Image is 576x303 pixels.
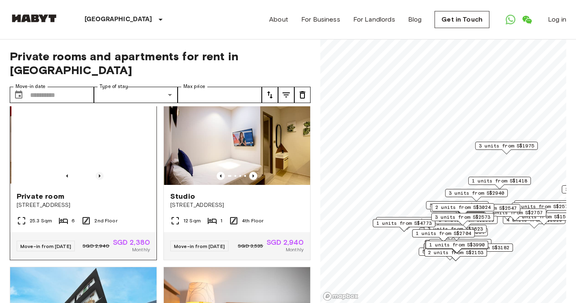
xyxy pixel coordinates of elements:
[426,201,489,214] div: Map marker
[450,244,513,256] div: Map marker
[11,87,27,103] button: Choose date
[85,15,152,24] p: [GEOGRAPHIC_DATA]
[487,209,543,216] span: 2 units from S$2757
[512,202,574,215] div: Map marker
[353,15,395,24] a: For Landlords
[429,241,485,248] span: 1 units from S$3990
[449,189,504,197] span: 3 units from S$2940
[267,239,304,246] span: SGD 2,940
[408,15,422,24] a: Blog
[429,239,491,252] div: Map marker
[428,225,483,233] span: 3 units from S$3623
[431,213,494,226] div: Map marker
[20,243,71,249] span: Move-in from [DATE]
[426,241,488,253] div: Map marker
[220,217,222,224] span: 1
[132,246,150,253] span: Monthly
[502,11,519,28] a: Open WhatsApp
[163,87,311,260] a: Marketing picture of unit SG-01-110-033-001Previous imagePrevious imageStudio[STREET_ADDRESS]12 S...
[472,177,527,184] span: 1 units from S$1418
[278,87,294,103] button: tune
[468,177,531,189] div: Map marker
[83,242,109,250] span: SGD 2,940
[164,87,310,185] img: Marketing picture of unit SG-01-110-033-001
[373,219,435,232] div: Map marker
[15,83,46,90] label: Move-in date
[435,11,489,28] a: Get in Touch
[430,202,485,209] span: 3 units from S$1985
[17,191,64,201] span: Private room
[461,204,517,212] span: 1 units from S$2547
[515,203,571,210] span: 1 units from S$2573
[17,201,150,209] span: [STREET_ADDRESS]
[376,217,439,230] div: Map marker
[479,142,534,149] span: 3 units from S$1975
[170,201,304,209] span: [STREET_ADDRESS]
[419,248,481,260] div: Map marker
[424,243,486,256] div: Map marker
[425,228,488,241] div: Map marker
[518,201,573,208] span: 3 units from S$1480
[249,172,257,180] button: Previous image
[10,14,59,22] img: Habyt
[458,204,520,217] div: Map marker
[262,87,278,103] button: tune
[380,217,435,225] span: 1 units from S$4196
[10,87,157,260] a: Marketing picture of unit SG-01-127-001-001Marketing picture of unit SG-01-127-001-001Previous im...
[94,217,117,224] span: 2nd Floor
[30,217,52,224] span: 25.3 Sqm
[445,189,508,202] div: Map marker
[424,248,487,261] div: Map marker
[113,239,150,246] span: SGD 2,380
[503,216,565,228] div: Map marker
[548,15,566,24] a: Log in
[96,172,104,180] button: Previous image
[435,204,491,211] span: 2 units from S$3024
[416,230,471,237] span: 1 units from S$2704
[422,248,478,255] span: 5 units from S$1680
[412,229,475,242] div: Map marker
[475,142,538,154] div: Map marker
[432,203,494,216] div: Map marker
[424,225,487,237] div: Map marker
[430,204,496,217] div: Map marker
[217,172,225,180] button: Previous image
[376,220,432,227] span: 1 units from S$4773
[323,292,359,301] a: Mapbox logo
[11,87,158,185] img: Marketing picture of unit SG-01-127-001-001
[170,191,195,201] span: Studio
[183,217,201,224] span: 12 Sqm
[10,49,311,77] span: Private rooms and apartments for rent in [GEOGRAPHIC_DATA]
[242,217,263,224] span: 4th Floor
[454,244,509,251] span: 1 units from S$3182
[286,246,304,253] span: Monthly
[269,15,288,24] a: About
[435,213,490,221] span: 3 units from S$2573
[174,243,225,249] span: Move-in from [DATE]
[435,216,498,228] div: Map marker
[72,217,75,224] span: 6
[425,241,487,253] div: Map marker
[484,209,546,221] div: Map marker
[63,172,71,180] button: Previous image
[238,242,263,250] span: SGD 3,535
[183,83,205,90] label: Max price
[100,83,128,90] label: Type of stay
[294,87,311,103] button: tune
[519,11,535,28] a: Open WeChat
[301,15,340,24] a: For Business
